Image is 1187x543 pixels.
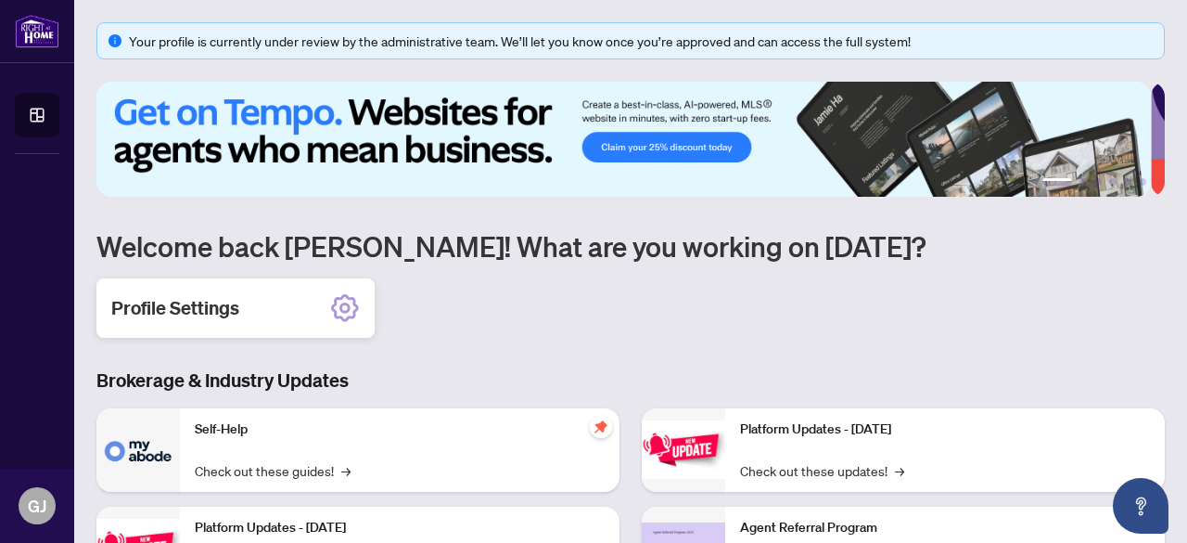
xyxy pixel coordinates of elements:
span: → [341,460,351,481]
button: 3 [1094,178,1102,186]
button: 1 [1042,178,1072,186]
span: → [895,460,904,481]
p: Self-Help [195,420,605,440]
div: Your profile is currently under review by the administrative team. We’ll let you know once you’re... [129,31,1153,51]
span: GJ [28,493,46,519]
button: 4 [1109,178,1117,186]
img: Platform Updates - June 23, 2025 [642,420,725,479]
img: logo [15,14,59,48]
button: 2 [1079,178,1087,186]
span: pushpin [590,416,612,438]
img: Slide 0 [96,82,1151,197]
img: Self-Help [96,408,180,492]
button: 5 [1124,178,1131,186]
h3: Brokerage & Industry Updates [96,368,1165,394]
a: Check out these guides!→ [195,460,351,481]
a: Check out these updates!→ [740,460,904,481]
button: 6 [1139,178,1146,186]
p: Platform Updates - [DATE] [195,518,605,538]
button: Open asap [1113,478,1168,534]
span: info-circle [108,34,121,47]
p: Agent Referral Program [740,518,1150,538]
p: Platform Updates - [DATE] [740,420,1150,440]
h1: Welcome back [PERSON_NAME]! What are you working on [DATE]? [96,228,1165,264]
h2: Profile Settings [111,295,239,321]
